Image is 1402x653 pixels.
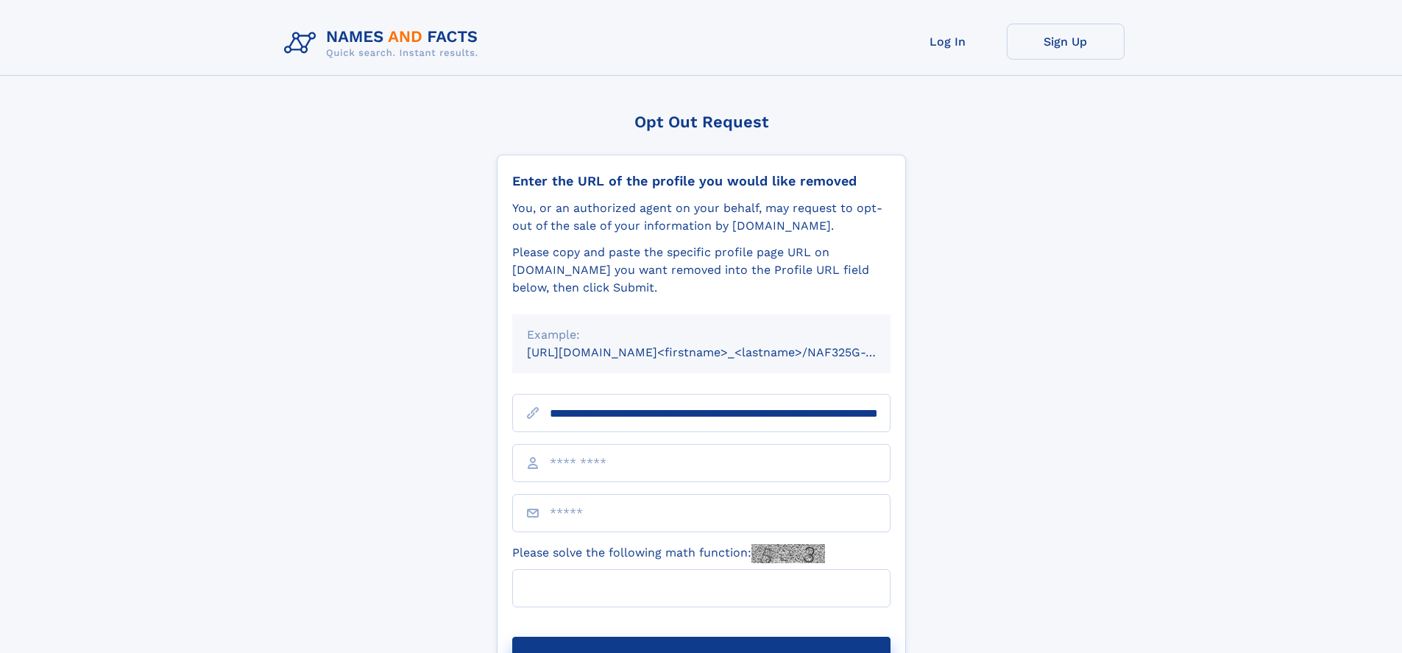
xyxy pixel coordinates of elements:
[512,173,891,189] div: Enter the URL of the profile you would like removed
[512,200,891,235] div: You, or an authorized agent on your behalf, may request to opt-out of the sale of your informatio...
[527,326,876,344] div: Example:
[1007,24,1125,60] a: Sign Up
[278,24,490,63] img: Logo Names and Facts
[512,544,825,563] label: Please solve the following math function:
[497,113,906,131] div: Opt Out Request
[512,244,891,297] div: Please copy and paste the specific profile page URL on [DOMAIN_NAME] you want removed into the Pr...
[527,345,918,359] small: [URL][DOMAIN_NAME]<firstname>_<lastname>/NAF325G-xxxxxxxx
[889,24,1007,60] a: Log In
